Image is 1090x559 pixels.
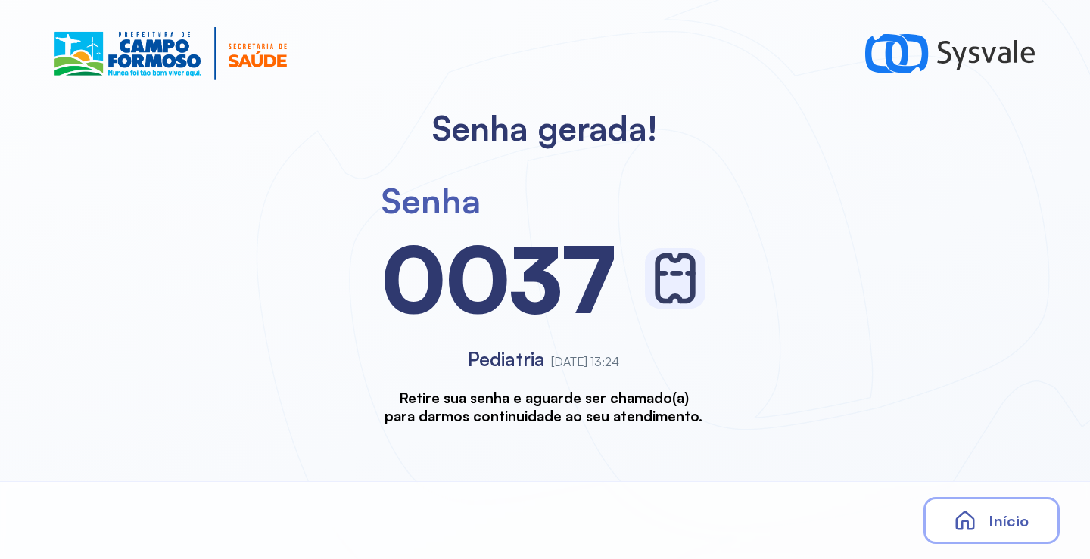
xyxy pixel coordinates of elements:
[381,179,481,222] div: Senha
[468,347,545,371] span: Pediatria
[432,107,658,149] h2: Senha gerada!
[54,27,287,80] img: Logotipo do estabelecimento
[989,511,1029,530] span: Início
[381,222,615,335] div: 0037
[865,27,1035,80] img: logo-sysvale.svg
[551,354,619,369] span: [DATE] 13:24
[385,389,702,424] h3: Retire sua senha e aguarde ser chamado(a) para darmos continuidade ao seu atendimento.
